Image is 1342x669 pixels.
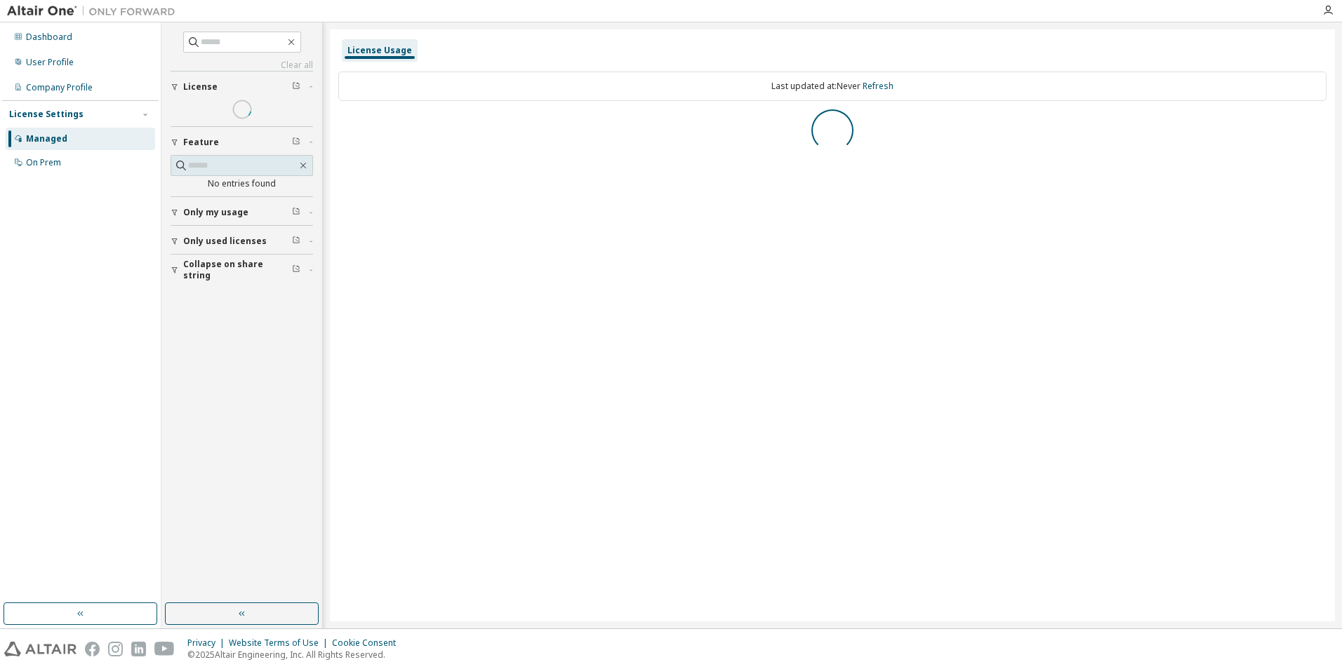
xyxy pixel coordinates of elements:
[154,642,175,656] img: youtube.svg
[171,178,313,189] div: No entries found
[183,236,267,247] span: Only used licenses
[187,649,404,661] p: © 2025 Altair Engineering, Inc. All Rights Reserved.
[26,32,72,43] div: Dashboard
[9,109,84,120] div: License Settings
[332,637,404,649] div: Cookie Consent
[85,642,100,656] img: facebook.svg
[171,127,313,158] button: Feature
[26,157,61,168] div: On Prem
[863,80,893,92] a: Refresh
[347,45,412,56] div: License Usage
[183,81,218,93] span: License
[229,637,332,649] div: Website Terms of Use
[171,197,313,228] button: Only my usage
[183,207,248,218] span: Only my usage
[292,207,300,218] span: Clear filter
[4,642,77,656] img: altair_logo.svg
[108,642,123,656] img: instagram.svg
[292,137,300,148] span: Clear filter
[338,72,1327,101] div: Last updated at: Never
[292,81,300,93] span: Clear filter
[26,133,67,144] div: Managed
[26,57,74,68] div: User Profile
[171,226,313,257] button: Only used licenses
[187,637,229,649] div: Privacy
[292,236,300,247] span: Clear filter
[26,82,93,93] div: Company Profile
[171,72,313,102] button: License
[7,4,182,18] img: Altair One
[171,255,313,285] button: Collapse on share string
[183,137,219,148] span: Feature
[183,259,292,281] span: Collapse on share string
[171,60,313,71] a: Clear all
[292,264,300,276] span: Clear filter
[131,642,146,656] img: linkedin.svg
